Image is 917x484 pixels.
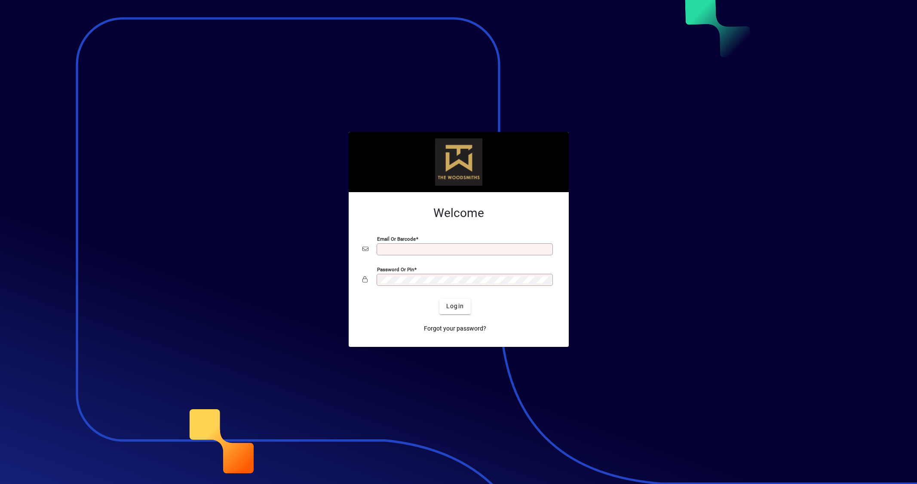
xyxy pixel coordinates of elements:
[424,324,486,333] span: Forgot your password?
[362,206,555,221] h2: Welcome
[446,302,464,311] span: Login
[420,321,490,337] a: Forgot your password?
[439,299,471,314] button: Login
[377,236,416,242] mat-label: Email or Barcode
[377,266,414,272] mat-label: Password or Pin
